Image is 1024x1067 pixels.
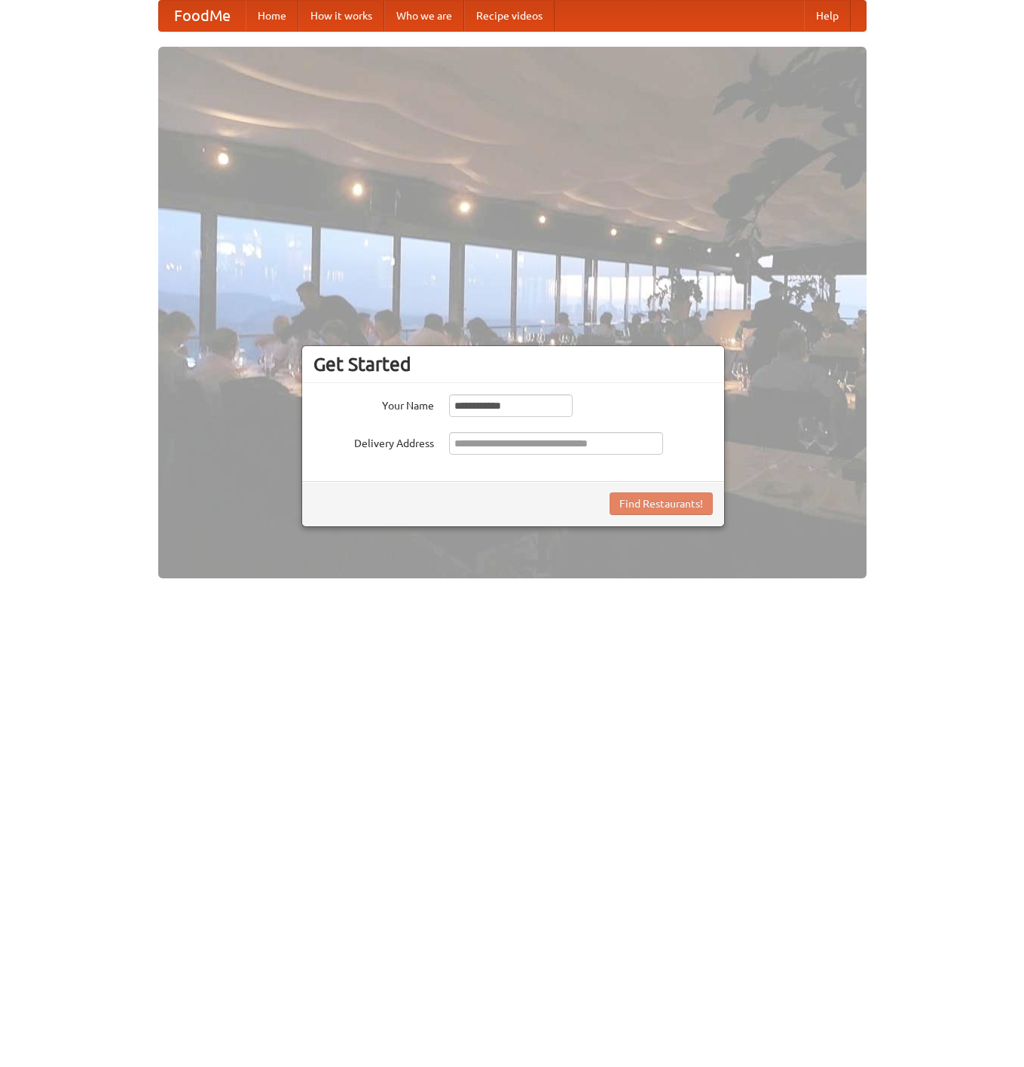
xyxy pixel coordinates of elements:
[313,394,434,413] label: Your Name
[610,492,713,515] button: Find Restaurants!
[313,432,434,451] label: Delivery Address
[246,1,298,31] a: Home
[159,1,246,31] a: FoodMe
[384,1,464,31] a: Who we are
[464,1,555,31] a: Recipe videos
[313,353,713,376] h3: Get Started
[298,1,384,31] a: How it works
[804,1,851,31] a: Help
